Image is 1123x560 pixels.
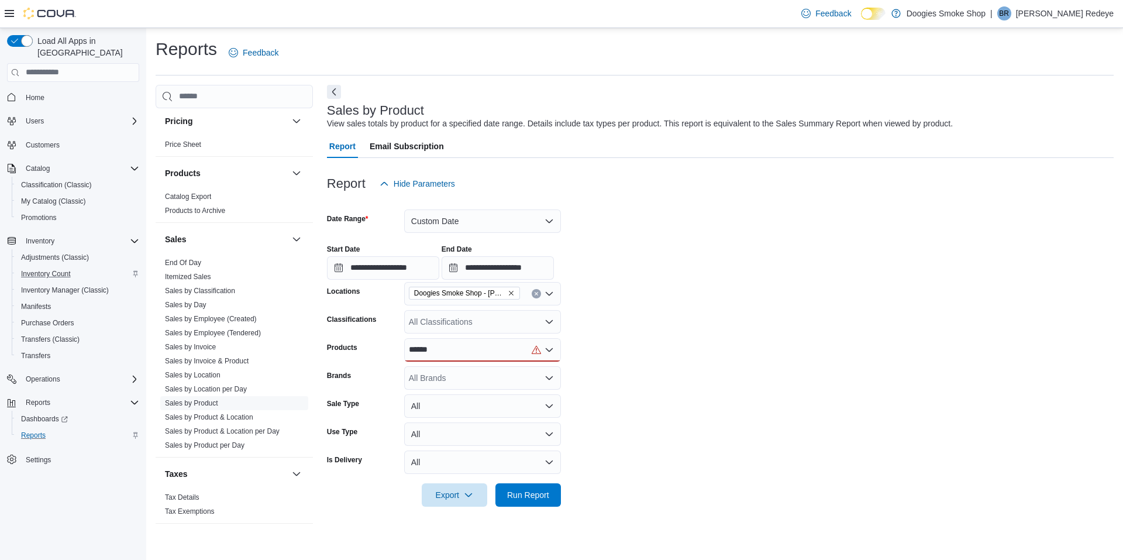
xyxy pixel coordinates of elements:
[16,283,113,297] a: Inventory Manager (Classic)
[327,343,357,352] label: Products
[23,8,76,19] img: Cova
[290,114,304,128] button: Pricing
[165,441,244,449] a: Sales by Product per Day
[21,414,68,424] span: Dashboards
[21,396,139,410] span: Reports
[16,332,84,346] a: Transfers (Classic)
[21,318,74,328] span: Purchase Orders
[404,394,561,418] button: All
[21,234,59,248] button: Inventory
[12,427,144,444] button: Reports
[21,431,46,440] span: Reports
[165,329,261,337] a: Sales by Employee (Tendered)
[12,177,144,193] button: Classification (Classic)
[545,373,554,383] button: Open list of options
[409,287,520,300] span: Doogies Smoke Shop - Irving
[165,193,211,201] a: Catalog Export
[165,371,221,379] a: Sales by Location
[12,411,144,427] a: Dashboards
[26,236,54,246] span: Inventory
[327,287,360,296] label: Locations
[165,300,206,310] span: Sales by Day
[16,412,139,426] span: Dashboards
[21,351,50,360] span: Transfers
[545,317,554,327] button: Open list of options
[21,138,64,152] a: Customers
[290,166,304,180] button: Products
[442,256,554,280] input: Press the down key to open a popover containing a calendar.
[21,286,109,295] span: Inventory Manager (Classic)
[16,211,139,225] span: Promotions
[165,493,199,501] a: Tax Details
[165,328,261,338] span: Sales by Employee (Tendered)
[16,267,75,281] a: Inventory Count
[165,398,218,408] span: Sales by Product
[329,135,356,158] span: Report
[327,315,377,324] label: Classifications
[165,259,201,267] a: End Of Day
[165,384,247,394] span: Sales by Location per Day
[375,172,460,195] button: Hide Parameters
[165,301,206,309] a: Sales by Day
[165,233,287,245] button: Sales
[442,245,472,254] label: End Date
[414,287,505,299] span: Doogies Smoke Shop - [PERSON_NAME]
[165,233,187,245] h3: Sales
[429,483,480,507] span: Export
[26,455,51,465] span: Settings
[327,245,360,254] label: Start Date
[327,399,359,408] label: Sale Type
[2,136,144,153] button: Customers
[165,287,235,295] a: Sales by Classification
[21,213,57,222] span: Promotions
[404,451,561,474] button: All
[16,316,139,330] span: Purchase Orders
[16,300,56,314] a: Manifests
[12,266,144,282] button: Inventory Count
[327,177,366,191] h3: Report
[165,207,225,215] a: Products to Archive
[21,234,139,248] span: Inventory
[165,115,192,127] h3: Pricing
[290,232,304,246] button: Sales
[16,211,61,225] a: Promotions
[327,455,362,465] label: Is Delivery
[165,314,257,324] span: Sales by Employee (Created)
[16,332,139,346] span: Transfers (Classic)
[1016,6,1114,20] p: [PERSON_NAME] Redeye
[26,375,60,384] span: Operations
[165,507,215,516] a: Tax Exemptions
[21,90,139,105] span: Home
[165,507,215,516] span: Tax Exemptions
[21,396,55,410] button: Reports
[21,453,56,467] a: Settings
[16,194,91,208] a: My Catalog (Classic)
[165,385,247,393] a: Sales by Location per Day
[16,283,139,297] span: Inventory Manager (Classic)
[495,483,561,507] button: Run Report
[21,180,92,190] span: Classification (Classic)
[2,113,144,129] button: Users
[21,138,139,152] span: Customers
[990,6,993,20] p: |
[16,300,139,314] span: Manifests
[21,114,139,128] span: Users
[16,428,139,442] span: Reports
[797,2,856,25] a: Feedback
[156,37,217,61] h1: Reports
[12,282,144,298] button: Inventory Manager (Classic)
[290,467,304,481] button: Taxes
[12,298,144,315] button: Manifests
[16,250,94,264] a: Adjustments (Classic)
[327,427,357,437] label: Use Type
[815,8,851,19] span: Feedback
[545,345,554,355] button: Open list of options
[12,249,144,266] button: Adjustments (Classic)
[2,160,144,177] button: Catalog
[508,290,515,297] button: Remove Doogies Smoke Shop - Irving from selection in this group
[404,209,561,233] button: Custom Date
[16,349,55,363] a: Transfers
[165,273,211,281] a: Itemized Sales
